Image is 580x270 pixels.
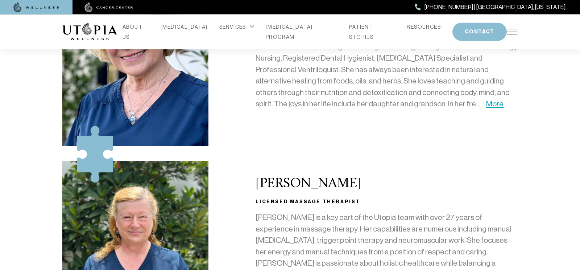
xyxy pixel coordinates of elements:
[123,22,149,42] a: ABOUT US
[256,19,518,110] p: [PERSON_NAME] is a Licensed Massage therapist (#MA30615) and licensed Colon Therapist. [PERSON_NA...
[84,3,133,13] img: cancer center
[13,3,59,13] img: wellness
[507,29,518,35] img: icon-hamburger
[256,176,518,192] h2: [PERSON_NAME]
[349,22,395,42] a: PATIENT STORIES
[266,22,338,42] a: [MEDICAL_DATA] PROGRAM
[424,3,565,12] span: [PHONE_NUMBER] | [GEOGRAPHIC_DATA], [US_STATE]
[407,22,441,32] a: RESOURCES
[415,3,565,12] a: [PHONE_NUMBER] | [GEOGRAPHIC_DATA], [US_STATE]
[219,22,254,32] div: SERVICES
[452,23,507,41] button: CONTACT
[486,99,504,108] a: More
[77,126,113,183] img: icon
[256,197,518,206] h3: Licensed Massage Therapist
[62,23,117,41] img: logo
[161,22,208,32] a: [MEDICAL_DATA]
